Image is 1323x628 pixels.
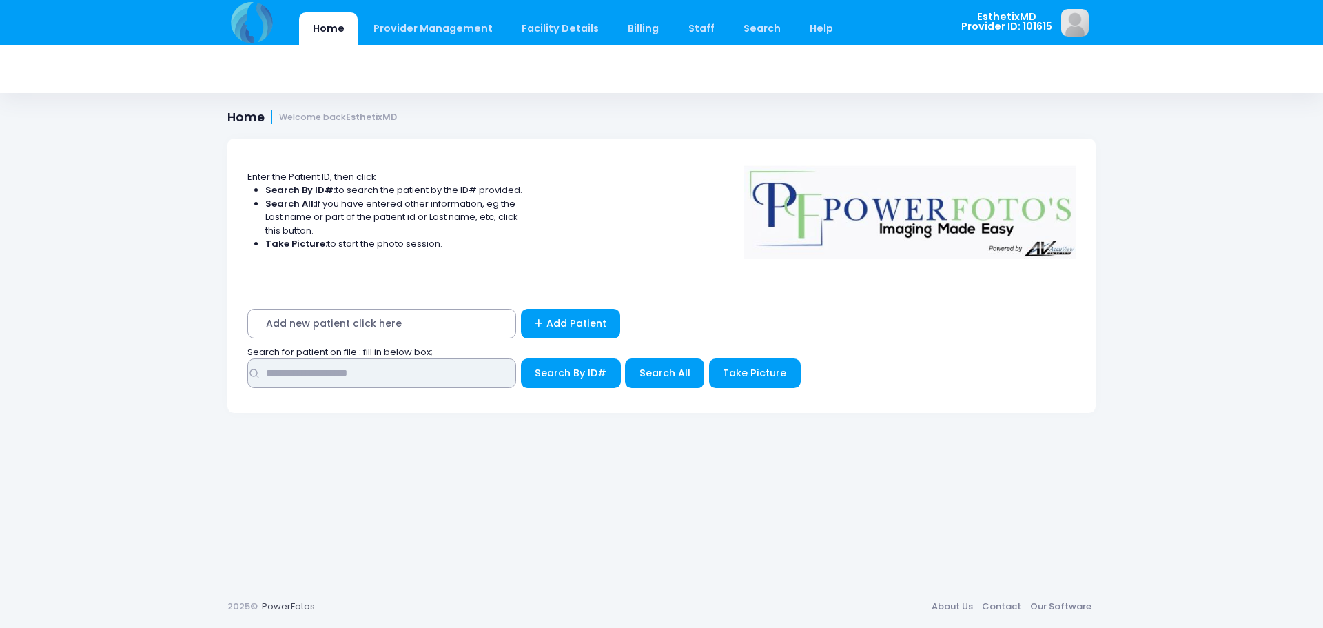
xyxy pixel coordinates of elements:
li: to search the patient by the ID# provided. [265,183,523,197]
a: Our Software [1025,594,1096,619]
span: Take Picture [723,366,786,380]
a: Facility Details [509,12,613,45]
a: Billing [615,12,673,45]
a: Search [730,12,794,45]
a: Add Patient [521,309,621,338]
a: Staff [675,12,728,45]
a: Home [299,12,358,45]
a: Help [797,12,847,45]
span: Add new patient click here [247,309,516,338]
a: PowerFotos [262,600,315,613]
li: If you have entered other information, eg the Last name or part of the patient id or Last name, e... [265,197,523,238]
li: to start the photo session. [265,237,523,251]
img: Logo [738,156,1083,259]
span: EsthetixMD Provider ID: 101615 [961,12,1052,32]
img: image [1061,9,1089,37]
span: 2025© [227,600,258,613]
strong: EsthetixMD [346,111,397,123]
strong: Search All: [265,197,316,210]
span: Enter the Patient ID, then click [247,170,376,183]
span: Search All [639,366,690,380]
small: Welcome back [279,112,397,123]
a: Contact [977,594,1025,619]
button: Search All [625,358,704,388]
strong: Search By ID#: [265,183,336,196]
h1: Home [227,110,397,125]
button: Search By ID# [521,358,621,388]
span: Search By ID# [535,366,606,380]
button: Take Picture [709,358,801,388]
a: About Us [927,594,977,619]
strong: Take Picture: [265,237,327,250]
a: Provider Management [360,12,506,45]
span: Search for patient on file : fill in below box; [247,345,433,358]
